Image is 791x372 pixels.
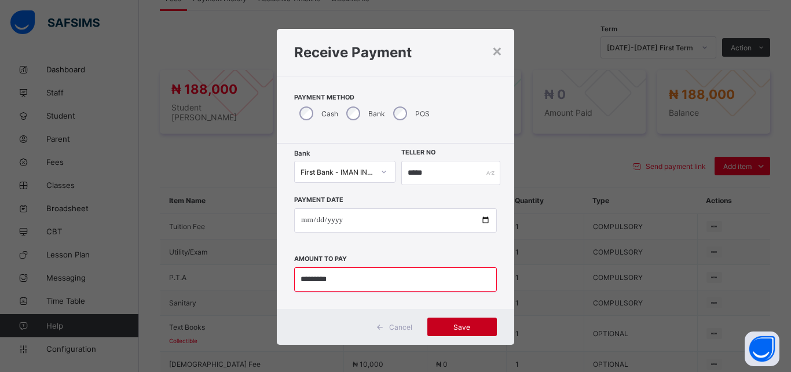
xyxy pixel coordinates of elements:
div: First Bank - IMAN INTERNATIONAL SCHOOL & TEACHING HOSPITAL [301,168,374,176]
div: × [492,40,503,60]
button: Open asap [745,332,779,366]
label: Cash [321,109,338,118]
h1: Receive Payment [294,44,497,61]
span: Cancel [389,323,412,332]
label: Bank [368,109,385,118]
label: Amount to pay [294,255,347,263]
label: Teller No [401,149,435,156]
span: Save [436,323,488,332]
label: POS [415,109,430,118]
label: Payment Date [294,196,343,204]
span: Payment Method [294,94,497,101]
span: Bank [294,149,310,157]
